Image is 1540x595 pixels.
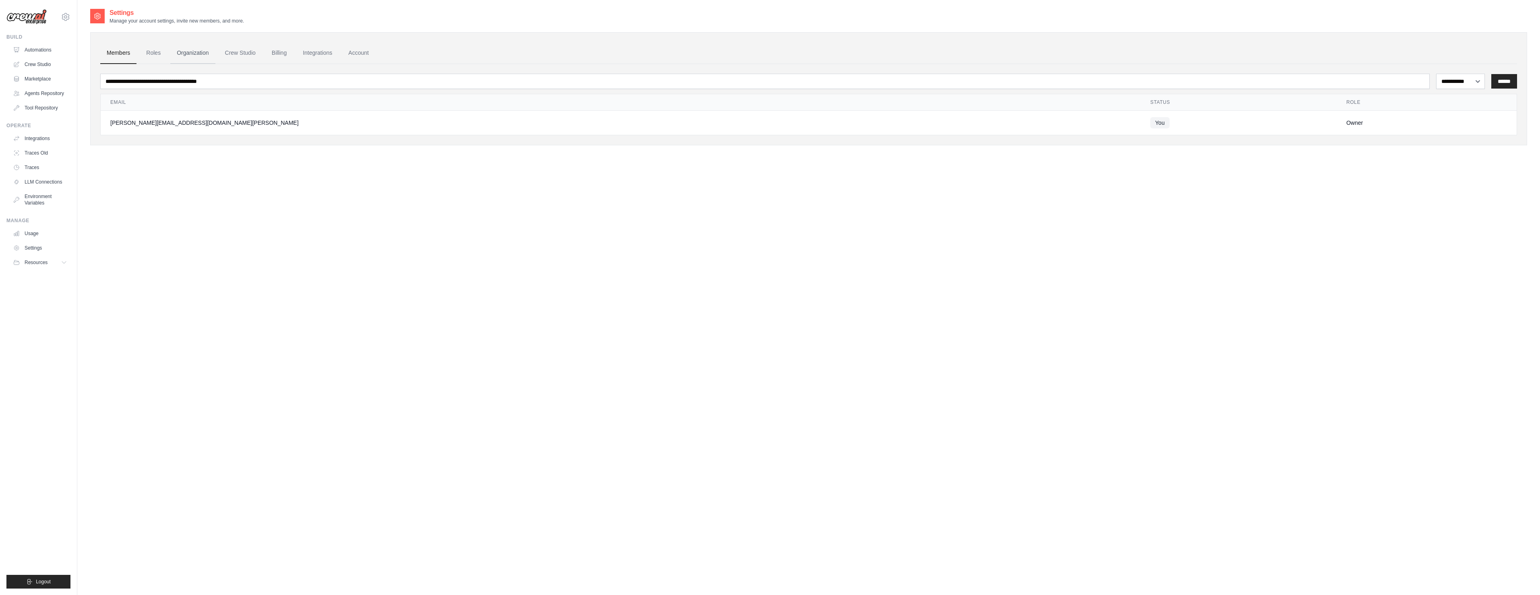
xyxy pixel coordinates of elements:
div: [PERSON_NAME][EMAIL_ADDRESS][DOMAIN_NAME][PERSON_NAME] [110,119,1131,127]
th: Status [1141,94,1337,111]
a: Organization [170,42,215,64]
a: Integrations [296,42,339,64]
a: Crew Studio [219,42,262,64]
span: You [1150,117,1170,128]
span: Logout [36,578,51,585]
h2: Settings [110,8,244,18]
th: Email [101,94,1141,111]
a: LLM Connections [10,176,70,188]
a: Environment Variables [10,190,70,209]
a: Integrations [10,132,70,145]
img: Logo [6,9,47,25]
button: Resources [10,256,70,269]
button: Logout [6,575,70,589]
div: Owner [1346,119,1507,127]
a: Settings [10,242,70,254]
a: Account [342,42,375,64]
span: Resources [25,259,48,266]
a: Tool Repository [10,101,70,114]
a: Traces Old [10,147,70,159]
a: Roles [140,42,167,64]
div: Manage [6,217,70,224]
a: Billing [265,42,293,64]
a: Usage [10,227,70,240]
a: Crew Studio [10,58,70,71]
a: Agents Repository [10,87,70,100]
a: Traces [10,161,70,174]
a: Marketplace [10,72,70,85]
p: Manage your account settings, invite new members, and more. [110,18,244,24]
a: Members [100,42,136,64]
th: Role [1337,94,1517,111]
a: Automations [10,43,70,56]
div: Operate [6,122,70,129]
div: Build [6,34,70,40]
